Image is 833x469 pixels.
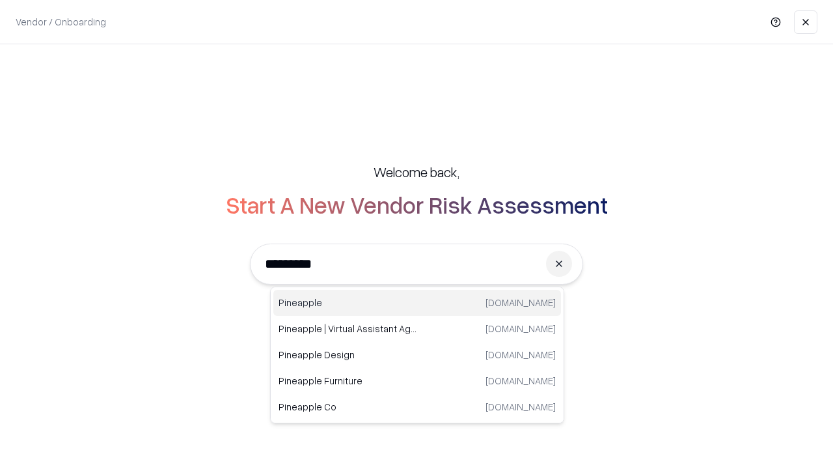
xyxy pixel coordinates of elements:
h5: Welcome back, [374,163,459,181]
p: [DOMAIN_NAME] [485,374,556,388]
p: [DOMAIN_NAME] [485,322,556,335]
p: [DOMAIN_NAME] [485,296,556,309]
p: Pineapple Design [279,348,417,362]
p: [DOMAIN_NAME] [485,348,556,362]
p: Vendor / Onboarding [16,15,106,29]
p: Pineapple [279,296,417,309]
h2: Start A New Vendor Risk Assessment [226,192,608,218]
div: Suggestions [270,287,564,423]
p: Pineapple Co [279,400,417,414]
p: [DOMAIN_NAME] [485,400,556,414]
p: Pineapple Furniture [279,374,417,388]
p: Pineapple | Virtual Assistant Agency [279,322,417,335]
